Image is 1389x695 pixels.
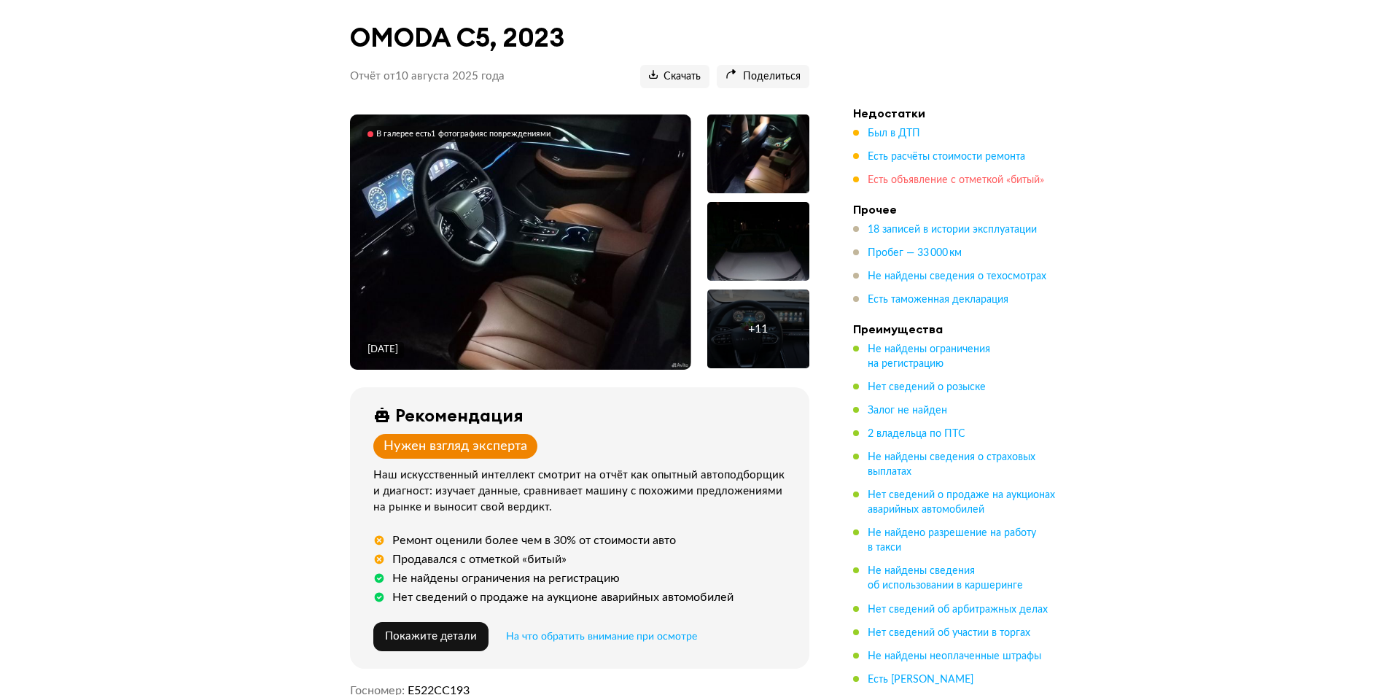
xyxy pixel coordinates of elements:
span: Есть [PERSON_NAME] [868,675,973,685]
span: Нет сведений о розыске [868,382,986,392]
div: + 11 [748,322,768,336]
span: Есть таможенная декларация [868,295,1008,305]
span: Есть объявление с отметкой «битый» [868,175,1044,185]
button: Покажите детали [373,622,489,651]
div: Не найдены ограничения на регистрацию [392,571,620,586]
span: Нет сведений об арбитражных делах [868,605,1048,615]
h4: Преимущества [853,322,1057,336]
span: На что обратить внимание при осмотре [506,632,697,642]
span: Покажите детали [385,631,477,642]
span: Нет сведений об участии в торгах [868,628,1030,638]
div: Рекомендация [395,405,524,425]
p: Отчёт от 10 августа 2025 года [350,69,505,84]
span: Пробег — 33 000 км [868,248,962,258]
span: Не найдены сведения об использовании в каршеринге [868,566,1023,591]
span: Нет сведений о продаже на аукционах аварийных автомобилей [868,490,1055,515]
div: В галерее есть 1 фотография с повреждениями [376,129,550,139]
span: Залог не найден [868,405,947,416]
div: Ремонт оценили более чем в 30% от стоимости авто [392,533,676,548]
h4: Прочее [853,202,1057,217]
span: Есть расчёты стоимости ремонта [868,152,1025,162]
span: Поделиться [725,70,801,84]
span: Не найдены неоплаченные штрафы [868,651,1041,661]
div: Нужен взгляд эксперта [384,438,527,454]
span: Не найдены сведения о страховых выплатах [868,452,1035,477]
span: 18 записей в истории эксплуатации [868,225,1037,235]
img: Main car [350,114,690,370]
button: Скачать [640,65,709,88]
span: Не найдены сведения о техосмотрах [868,271,1046,282]
div: Нет сведений о продаже на аукционе аварийных автомобилей [392,590,734,605]
h4: Недостатки [853,106,1057,120]
div: [DATE] [367,343,398,357]
button: Поделиться [717,65,809,88]
span: Скачать [649,70,701,84]
span: 2 владельца по ПТС [868,429,965,439]
span: Не найдено разрешение на работу в такси [868,528,1036,553]
span: Не найдены ограничения на регистрацию [868,344,990,369]
h1: OMODA C5, 2023 [350,22,809,53]
span: Был в ДТП [868,128,920,139]
div: Продавался с отметкой «битый» [392,552,567,567]
div: Наш искусственный интеллект смотрит на отчёт как опытный автоподборщик и диагност: изучает данные... [373,467,792,516]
